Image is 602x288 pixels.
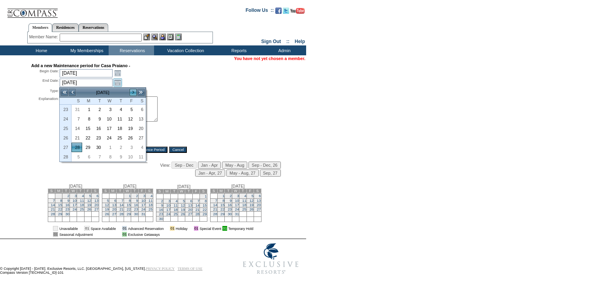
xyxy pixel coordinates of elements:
[63,45,109,55] td: My Memberships
[166,212,170,216] a: 24
[31,88,59,95] div: Type:
[113,69,122,77] a: Open the calendar popup.
[60,105,71,114] th: 23
[71,124,82,133] td: Sunday, June 14, 2026
[225,189,232,193] td: T
[103,124,114,133] td: Wednesday, June 17, 2026
[83,134,92,142] a: 22
[72,143,82,152] a: 28
[93,143,103,152] a: 30
[123,184,137,188] span: [DATE]
[175,34,182,40] img: b_calculator.gif
[203,203,207,207] a: 15
[71,114,82,124] td: Sunday, June 07, 2026
[246,189,254,193] td: F
[109,45,154,55] td: Reservations
[143,194,145,198] a: 3
[228,212,231,216] a: 30
[127,207,131,211] a: 22
[93,114,103,124] td: Tuesday, June 09, 2026
[82,194,84,198] a: 4
[124,152,135,162] td: Friday, July 10, 2026
[109,189,116,193] td: M
[275,8,282,14] img: Become our fan on Facebook
[71,143,82,152] td: Sunday, June 28, 2026
[154,45,215,55] td: Vacation Collection
[150,194,152,198] a: 4
[129,194,131,198] a: 1
[87,207,91,211] a: 26
[286,39,290,44] span: ::
[165,226,169,230] img: i.gif
[72,124,82,133] a: 14
[159,34,166,40] img: Impersonate
[31,63,130,68] strong: Add a new Maintenance period for Casa Praiano -
[250,199,254,203] a: 12
[53,199,55,203] a: 7
[112,212,116,216] a: 27
[102,189,109,193] td: S
[178,267,203,271] a: TERMS OF USE
[146,189,153,193] td: S
[83,105,92,114] a: 1
[114,105,124,114] a: 4
[104,124,114,133] a: 17
[188,212,192,216] a: 27
[60,199,62,203] a: 8
[73,199,77,203] a: 10
[72,152,82,161] a: 5
[94,199,98,203] a: 13
[103,98,114,105] th: Wednesday
[136,194,138,198] a: 2
[29,34,60,40] div: Member Name:
[114,199,116,203] a: 6
[205,199,207,203] a: 8
[146,267,175,271] a: PRIVACY POLICY
[181,203,185,207] a: 12
[250,203,254,207] a: 19
[149,207,152,211] a: 25
[77,189,84,193] td: T
[235,207,239,211] a: 24
[242,199,246,203] a: 11
[141,203,145,207] a: 17
[119,207,123,211] a: 21
[72,134,82,142] a: 21
[231,184,245,188] span: [DATE]
[87,203,91,207] a: 19
[290,10,305,15] a: Subscribe to our YouTube Channel
[210,189,217,193] td: S
[82,114,93,124] td: Monday, June 08, 2026
[31,78,59,87] div: End Date:
[62,189,70,193] td: T
[113,78,122,87] a: Open the calendar popup.
[104,143,114,152] a: 1
[135,134,145,142] a: 27
[260,169,281,177] input: Sep, 27
[161,203,163,207] a: 9
[82,152,93,162] td: Monday, July 06, 2026
[181,208,185,212] a: 19
[163,189,170,194] td: M
[103,105,114,114] td: Wednesday, June 03, 2026
[122,199,124,203] a: 7
[261,39,281,44] a: Sign Out
[149,199,152,203] a: 11
[114,115,124,123] a: 11
[51,203,55,207] a: 14
[203,208,207,212] a: 22
[79,226,83,230] img: i.gif
[160,163,171,168] span: View:
[205,194,207,198] a: 1
[213,207,217,211] a: 21
[124,189,131,193] td: W
[283,8,289,14] img: Follow us on Twitter
[58,207,62,211] a: 22
[103,133,114,143] td: Wednesday, June 24, 2026
[124,133,135,143] td: Friday, June 26, 2026
[93,133,103,143] td: Tuesday, June 23, 2026
[31,96,59,141] div: Explanation:
[135,114,146,124] td: Saturday, June 13, 2026
[250,207,254,211] a: 26
[222,199,224,203] a: 8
